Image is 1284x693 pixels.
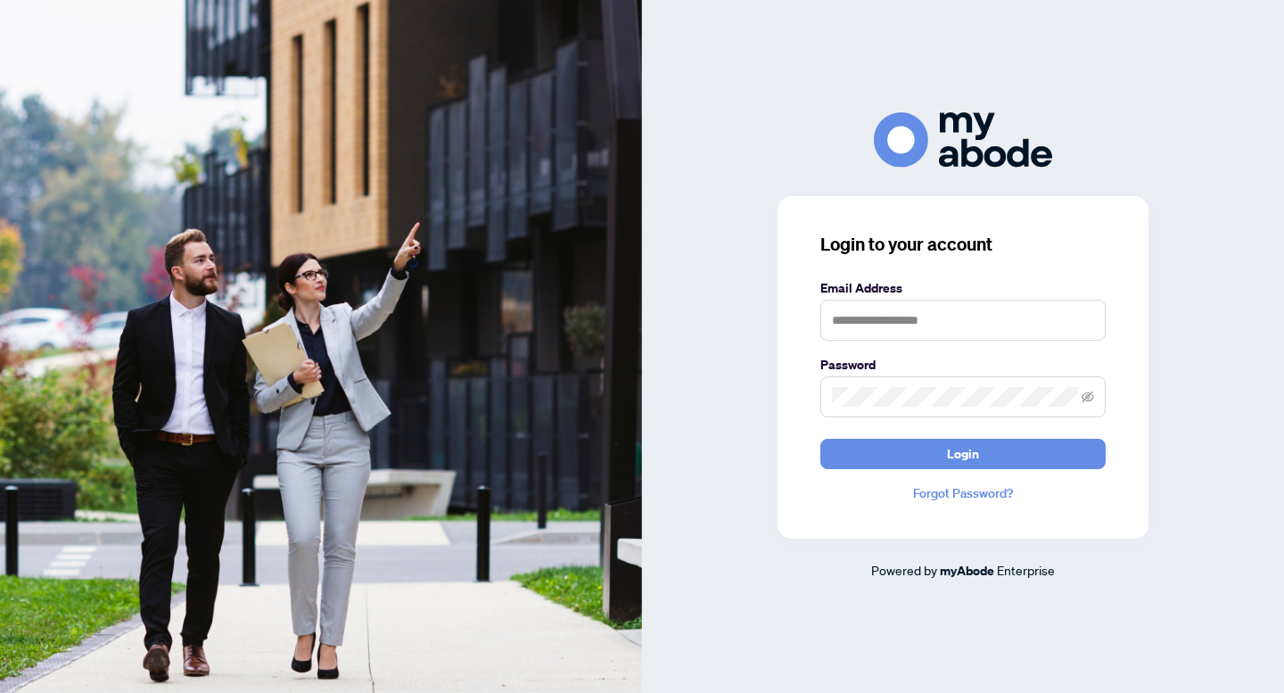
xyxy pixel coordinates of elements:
[874,112,1052,167] img: ma-logo
[820,355,1106,375] label: Password
[820,278,1106,298] label: Email Address
[820,483,1106,503] a: Forgot Password?
[871,562,937,578] span: Powered by
[940,561,994,581] a: myAbode
[820,439,1106,469] button: Login
[947,440,979,468] span: Login
[997,562,1055,578] span: Enterprise
[1082,391,1094,403] span: eye-invisible
[820,232,1106,257] h3: Login to your account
